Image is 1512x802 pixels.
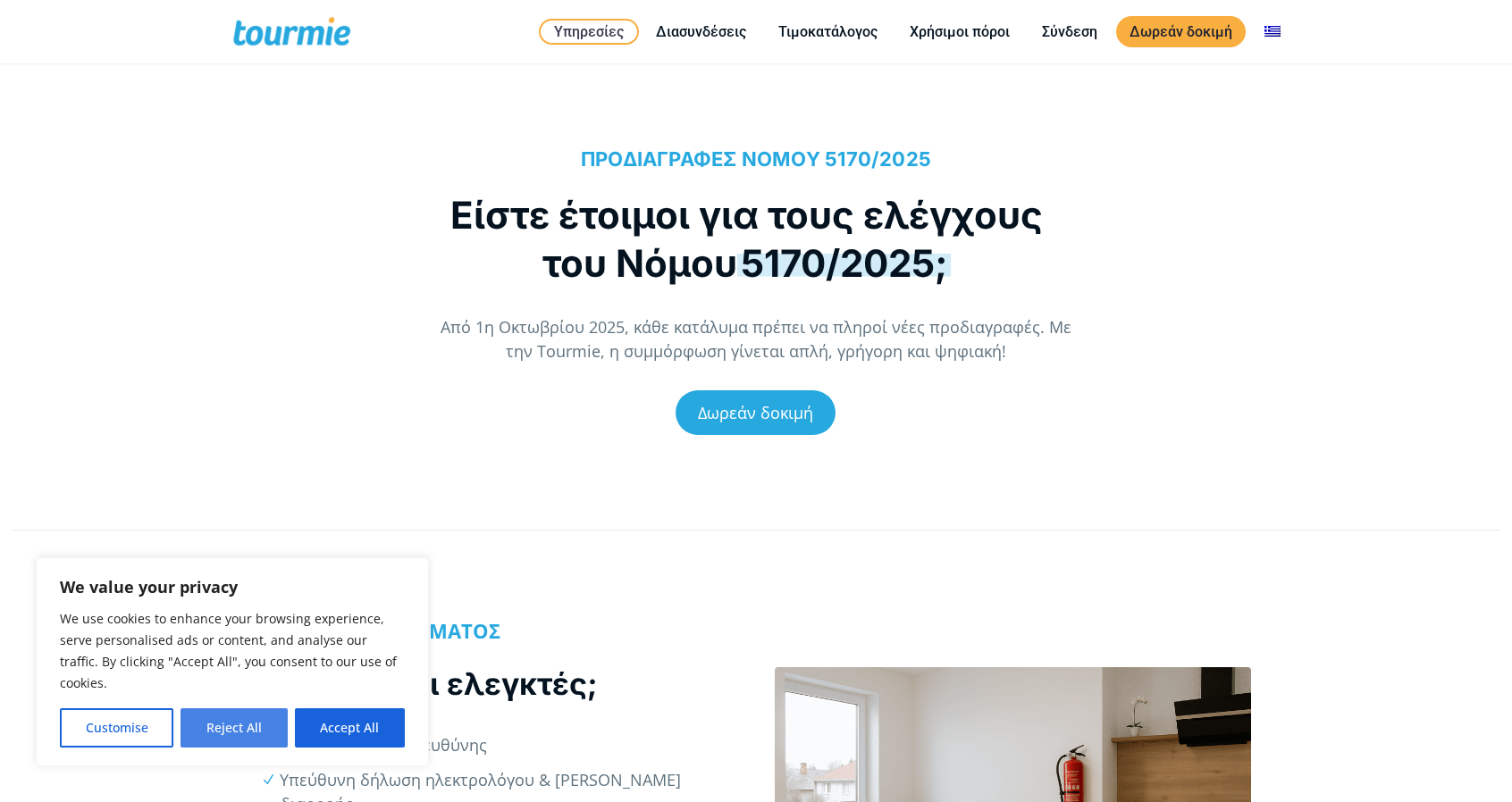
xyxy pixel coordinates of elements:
span: ΠΡΟΔΙΑΓΡΑΦΕΣ ΝΟΜΟΥ 5170/2025 [581,147,931,171]
button: Customise [60,708,173,748]
p: We use cookies to enhance your browsing experience, serve personalised ads or content, and analys... [60,608,405,694]
p: Από 1η Οκτωβρίου 2025, κάθε κατάλυμα πρέπει να πληροί νέες προδιαγραφές. Με την Tourmie, η συμμόρ... [433,315,1080,363]
li: Ασφάλιση αστικής ευθύνης [281,733,737,757]
h1: Είστε έτοιμοι για τους ελέγχους του Νόμου [433,191,1063,288]
a: Διασυνδέσεις [643,21,760,43]
button: Accept All [295,708,405,748]
button: Reject All [181,708,287,748]
a: Δωρεάν δοκιμή [1116,16,1246,47]
a: Σύνδεση [1029,21,1111,43]
a: Υπηρεσίες [539,19,639,45]
a: Δωρεάν δοκιμή [676,390,836,435]
a: Τιμοκατάλογος [765,21,891,43]
h2: Τι ζητούν οι ελεγκτές; [261,663,737,705]
span: 5170/2025; [737,240,951,286]
p: We value your privacy [60,576,405,597]
a: Χρήσιμοι πόροι [896,21,1023,43]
